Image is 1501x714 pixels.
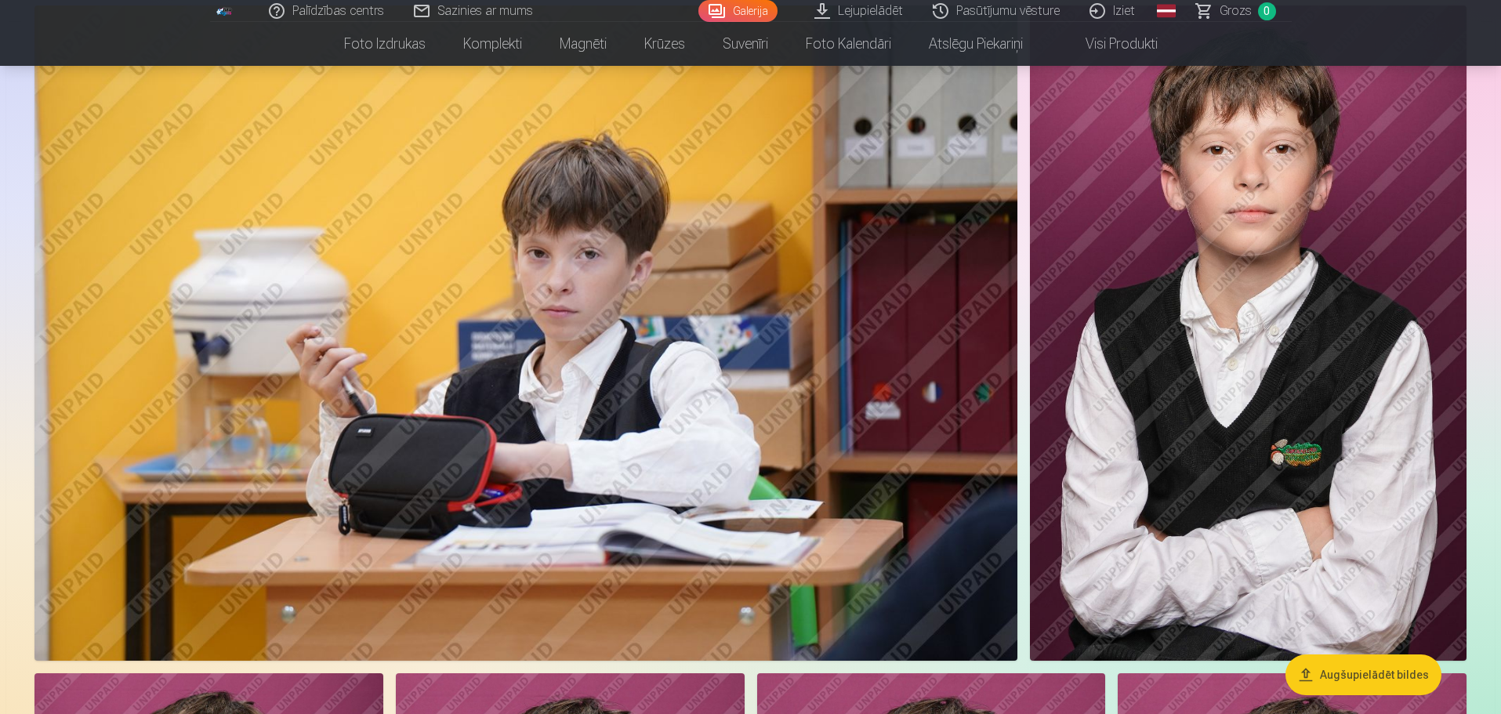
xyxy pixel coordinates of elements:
span: 0 [1258,2,1276,20]
a: Krūzes [625,22,704,66]
button: Augšupielādēt bildes [1285,654,1441,695]
a: Atslēgu piekariņi [910,22,1042,66]
a: Foto kalendāri [787,22,910,66]
a: Foto izdrukas [325,22,444,66]
a: Komplekti [444,22,541,66]
a: Visi produkti [1042,22,1177,66]
span: Grozs [1220,2,1252,20]
a: Suvenīri [704,22,787,66]
img: /fa1 [216,6,234,16]
a: Magnēti [541,22,625,66]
